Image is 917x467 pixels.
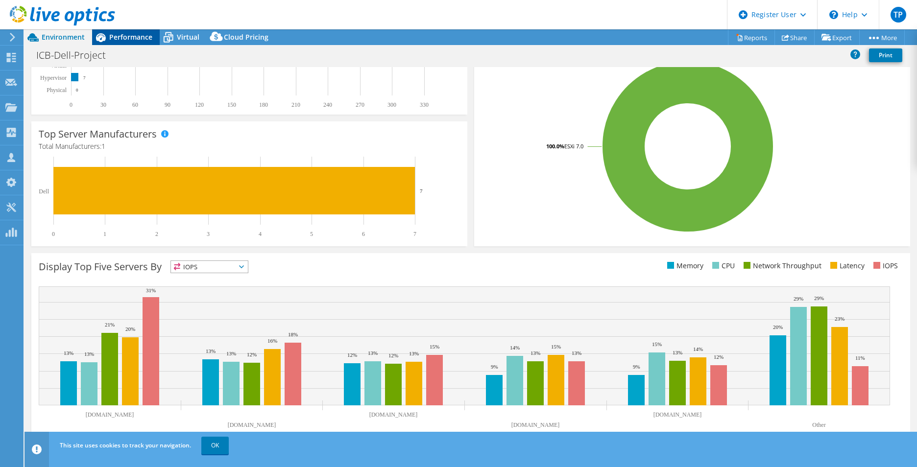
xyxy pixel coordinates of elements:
li: CPU [710,260,735,271]
a: Share [774,30,815,45]
text: 5 [310,231,313,237]
a: Print [869,48,902,62]
text: 330 [420,101,429,108]
span: Virtual [177,32,199,42]
text: 240 [323,101,332,108]
text: 7 [420,188,423,194]
text: 300 [387,101,396,108]
text: 0 [76,88,78,93]
text: 6 [362,231,365,237]
text: 12% [714,354,724,360]
span: IOPS [171,261,248,273]
li: Memory [665,260,703,271]
li: Network Throughput [741,260,821,271]
text: 12% [247,351,257,357]
text: 2 [155,231,158,237]
text: 12% [388,352,398,358]
text: 4 [259,231,262,237]
h3: Top Server Manufacturers [39,129,157,140]
text: [DOMAIN_NAME] [369,411,418,418]
text: 13% [673,350,682,355]
text: 15% [551,344,561,350]
text: 31% [146,287,156,293]
text: 21% [105,322,115,327]
text: 180 [259,101,268,108]
li: Latency [828,260,865,271]
text: [DOMAIN_NAME] [86,411,134,418]
text: 13% [409,350,419,356]
span: TP [891,7,906,23]
text: 13% [64,350,73,356]
text: 16% [267,338,277,344]
span: Cloud Pricing [224,32,268,42]
text: [DOMAIN_NAME] [511,421,560,428]
span: Performance [109,32,152,42]
text: 9% [633,364,640,370]
text: 14% [510,345,520,350]
span: 1 [101,141,105,151]
text: 210 [291,101,300,108]
text: 30 [100,101,106,108]
text: [DOMAIN_NAME] [653,411,702,418]
text: 14% [693,346,703,352]
text: 15% [430,344,439,350]
text: 29% [794,296,803,302]
text: 20% [125,326,135,332]
text: 13% [368,350,378,356]
text: 15% [652,341,662,347]
text: 0 [70,101,72,108]
text: 29% [814,295,824,301]
text: 13% [572,350,581,356]
text: 0 [52,231,55,237]
a: Export [814,30,860,45]
text: Other [812,421,825,428]
text: 13% [226,350,236,356]
h1: ICB-Dell-Project [32,50,121,61]
text: 9% [491,364,498,370]
text: Dell [39,188,49,195]
tspan: ESXi 7.0 [564,142,583,150]
text: 120 [195,101,204,108]
text: [DOMAIN_NAME] [228,421,276,428]
text: 11% [855,355,865,361]
text: 270 [356,101,364,108]
text: 13% [531,350,540,356]
text: 20% [773,324,783,330]
text: 18% [288,331,298,337]
text: Hypervisor [40,74,67,81]
text: 90 [165,101,170,108]
a: Reports [728,30,775,45]
a: More [859,30,905,45]
span: This site uses cookies to track your navigation. [60,441,191,449]
text: 150 [227,101,236,108]
text: 7 [413,231,416,237]
text: 60 [132,101,138,108]
text: 13% [206,348,216,354]
text: 1 [103,231,106,237]
text: 23% [835,316,845,322]
li: IOPS [871,260,898,271]
tspan: 100.0% [546,142,564,150]
svg: \n [829,10,838,19]
text: 12% [347,352,357,358]
text: 7 [83,75,86,80]
h4: Total Manufacturers: [39,141,460,152]
text: Physical [47,87,67,93]
text: 13% [84,351,94,357]
span: Environment [42,32,85,42]
text: 3 [207,231,210,237]
a: OK [201,437,229,454]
